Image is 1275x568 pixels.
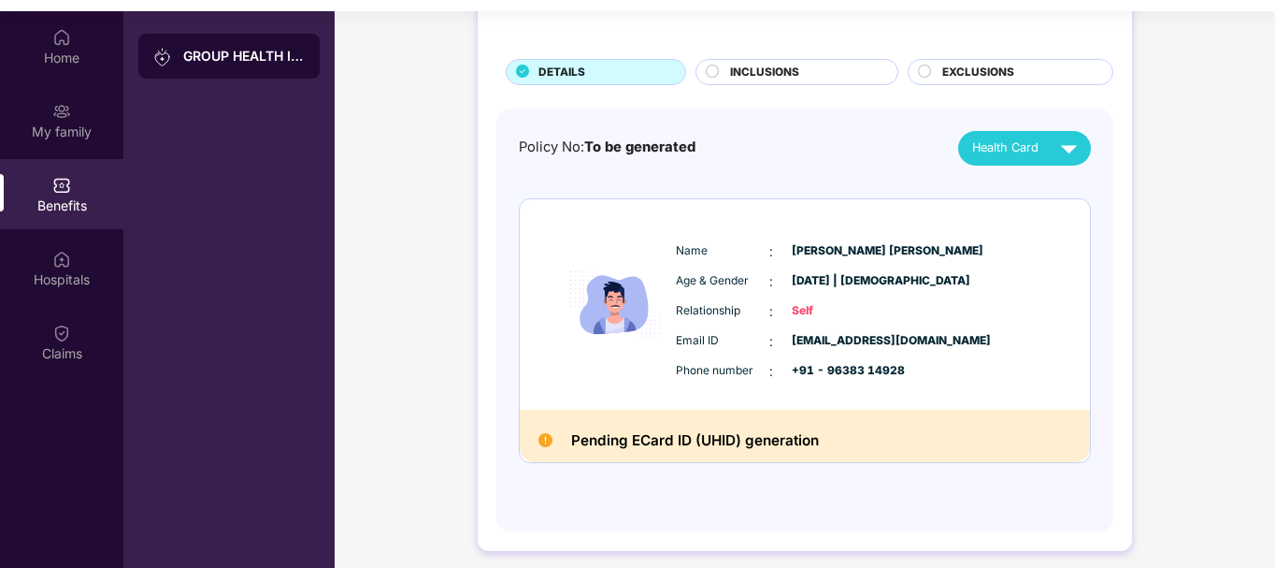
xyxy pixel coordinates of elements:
[942,64,1014,81] span: EXCLUSIONS
[676,332,769,350] span: Email ID
[538,433,552,447] img: Pending
[52,323,71,342] img: svg+xml;base64,PHN2ZyBpZD0iQ2xhaW0iIHhtbG5zPSJodHRwOi8vd3d3LnczLm9yZy8yMDAwL3N2ZyIgd2lkdGg9IjIwIi...
[676,242,769,260] span: Name
[519,137,695,158] div: Policy No:
[769,271,773,292] span: :
[769,331,773,352] span: :
[972,138,1039,157] span: Health Card
[792,242,885,260] span: [PERSON_NAME] [PERSON_NAME]
[769,361,773,382] span: :
[792,272,885,290] span: [DATE] | [DEMOGRAPHIC_DATA]
[676,302,769,320] span: Relationship
[792,332,885,350] span: [EMAIL_ADDRESS][DOMAIN_NAME]
[1053,132,1085,165] img: svg+xml;base64,PHN2ZyB4bWxucz0iaHR0cDovL3d3dy53My5vcmcvMjAwMC9zdmciIHZpZXdCb3g9IjAgMCAyNCAyNCIgd2...
[792,362,885,380] span: +91 - 96383 14928
[730,64,799,81] span: INCLUSIONS
[958,131,1091,166] button: Health Card
[52,249,71,268] img: svg+xml;base64,PHN2ZyBpZD0iSG9zcGl0YWxzIiB4bWxucz0iaHR0cDovL3d3dy53My5vcmcvMjAwMC9zdmciIHdpZHRoPS...
[52,175,71,194] img: svg+xml;base64,PHN2ZyBpZD0iQmVuZWZpdHMiIHhtbG5zPSJodHRwOi8vd3d3LnczLm9yZy8yMDAwL3N2ZyIgd2lkdGg9Ij...
[52,101,71,120] img: svg+xml;base64,PHN2ZyB3aWR0aD0iMjAiIGhlaWdodD0iMjAiIHZpZXdCb3g9IjAgMCAyMCAyMCIgZmlsbD0ibm9uZSIgeG...
[769,301,773,322] span: :
[559,226,671,384] img: icon
[676,362,769,380] span: Phone number
[571,429,819,453] h2: Pending ECard ID (UHID) generation
[792,302,885,320] span: Self
[584,138,695,155] span: To be generated
[676,272,769,290] span: Age & Gender
[769,241,773,262] span: :
[183,47,305,66] div: GROUP HEALTH INSURANCE
[538,64,585,81] span: DETAILS
[52,27,71,46] img: svg+xml;base64,PHN2ZyBpZD0iSG9tZSIgeG1sbnM9Imh0dHA6Ly93d3cudzMub3JnLzIwMDAvc3ZnIiB3aWR0aD0iMjAiIG...
[153,48,172,66] img: svg+xml;base64,PHN2ZyB3aWR0aD0iMjAiIGhlaWdodD0iMjAiIHZpZXdCb3g9IjAgMCAyMCAyMCIgZmlsbD0ibm9uZSIgeG...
